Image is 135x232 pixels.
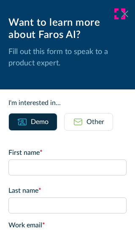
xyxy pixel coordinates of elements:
div: Demo [31,117,49,127]
div: I'm interested in... [8,98,127,108]
label: Work email [8,220,127,230]
div: Want to learn more about Faros AI? [8,17,127,41]
p: Fill out this form to speak to a product expert. [8,46,127,69]
div: Other [86,117,104,127]
label: First name [8,148,127,158]
label: Last name [8,186,127,196]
